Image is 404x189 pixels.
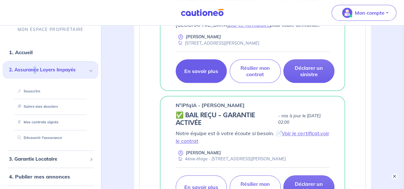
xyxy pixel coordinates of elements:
[238,65,273,77] p: Résilier mon contrat
[15,89,40,93] a: Souscrire
[10,117,91,128] div: Mes contrats signés
[282,130,319,136] a: Voir le certificat
[10,86,91,97] div: Souscrire
[15,120,58,125] a: Mes contrats signés
[10,102,91,112] div: Suivre mes dossiers
[332,5,396,21] button: illu_account_valid_menu.svgMon compte
[176,129,329,145] p: Notre équipe est à votre écoute si besoin. 📄 ,
[230,59,281,83] a: Résilier mon contrat
[3,153,98,165] div: 3. Garantie Locataire
[10,133,91,143] div: Découvrir l'assurance
[9,66,87,74] span: 2. Assurance Loyers Impayés
[3,46,98,59] div: 1. Accueil
[176,112,275,127] h5: ✅ BAIL REÇU - GARANTIE ACTIVÉE
[176,112,329,127] div: state: CONTRACT-VALIDATED, Context: LESS-THAN-20-DAYS,MAYBE-CERTIFICATE,ALONE,LESSOR-DOCUMENTS
[186,34,221,40] p: [PERSON_NAME]
[176,156,286,162] div: 4éme étage - [STREET_ADDRESS][PERSON_NAME]
[176,40,259,46] div: [STREET_ADDRESS][PERSON_NAME]
[178,9,226,17] img: Cautioneo
[3,61,98,79] div: 2. Assurance Loyers Impayés
[176,59,227,83] a: En savoir plus
[184,68,218,74] p: En savoir plus
[342,8,352,18] img: illu_account_valid_menu.svg
[283,59,334,83] a: Déclarer un sinistre
[291,65,326,77] p: Déclarer un sinistre
[355,9,385,17] p: Mon compte
[15,105,58,109] a: Suivre mes dossiers
[391,173,398,179] button: ×
[9,156,87,163] span: 3. Garantie Locataire
[18,26,83,33] p: MON ESPACE PROPRIÉTAIRE
[186,150,221,156] p: [PERSON_NAME]
[9,49,33,55] a: 1. Accueil
[176,101,245,109] p: n°iPfqlA - [PERSON_NAME]
[278,113,329,126] p: - mis à jour le [DATE] 02:00
[15,135,62,140] a: Découvrir l'assurance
